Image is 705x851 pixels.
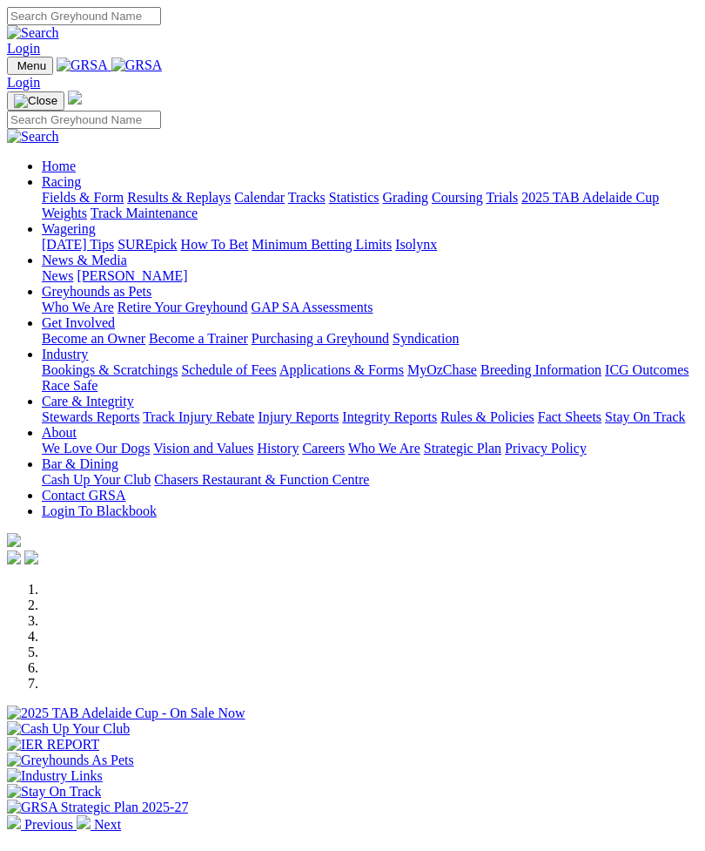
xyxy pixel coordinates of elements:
[42,268,698,284] div: News & Media
[111,57,163,73] img: GRSA
[77,817,121,832] a: Next
[7,111,161,129] input: Search
[77,815,91,829] img: chevron-right-pager-white.svg
[42,253,127,267] a: News & Media
[42,331,698,347] div: Get Involved
[7,737,99,753] img: IER REPORT
[257,441,299,456] a: History
[42,441,150,456] a: We Love Our Dogs
[42,456,118,471] a: Bar & Dining
[348,441,420,456] a: Who We Are
[538,409,601,424] a: Fact Sheets
[42,409,698,425] div: Care & Integrity
[605,362,688,377] a: ICG Outcomes
[42,190,698,221] div: Racing
[42,159,76,173] a: Home
[7,25,59,41] img: Search
[154,472,369,487] a: Chasers Restaurant & Function Centre
[42,300,114,314] a: Who We Are
[24,550,38,564] img: twitter.svg
[521,190,659,205] a: 2025 TAB Adelaide Cup
[486,190,518,205] a: Trials
[7,75,40,90] a: Login
[149,331,248,346] a: Become a Trainer
[440,409,534,424] a: Rules & Policies
[7,753,134,768] img: Greyhounds As Pets
[42,362,698,394] div: Industry
[7,800,188,815] img: GRSA Strategic Plan 2025-27
[42,284,151,299] a: Greyhounds as Pets
[42,394,134,409] a: Care & Integrity
[91,206,198,220] a: Track Maintenance
[42,472,151,487] a: Cash Up Your Club
[7,7,161,25] input: Search
[42,503,157,518] a: Login To Blackbook
[7,57,53,75] button: Toggle navigation
[17,59,46,72] span: Menu
[302,441,345,456] a: Careers
[383,190,428,205] a: Grading
[432,190,483,205] a: Coursing
[42,206,87,220] a: Weights
[94,817,121,832] span: Next
[42,331,145,346] a: Become an Owner
[7,815,21,829] img: chevron-left-pager-white.svg
[42,315,115,330] a: Get Involved
[505,441,587,456] a: Privacy Policy
[7,550,21,564] img: facebook.svg
[42,425,77,440] a: About
[7,41,40,56] a: Login
[42,237,698,253] div: Wagering
[480,362,601,377] a: Breeding Information
[57,57,108,73] img: GRSA
[7,91,64,111] button: Toggle navigation
[42,268,73,283] a: News
[42,300,698,315] div: Greyhounds as Pets
[24,817,73,832] span: Previous
[42,472,698,488] div: Bar & Dining
[329,190,379,205] a: Statistics
[42,488,125,503] a: Contact GRSA
[77,268,187,283] a: [PERSON_NAME]
[42,409,139,424] a: Stewards Reports
[252,300,373,314] a: GAP SA Assessments
[393,331,459,346] a: Syndication
[279,362,404,377] a: Applications & Forms
[7,768,103,784] img: Industry Links
[605,409,685,424] a: Stay On Track
[42,221,96,236] a: Wagering
[7,721,130,737] img: Cash Up Your Club
[395,237,437,252] a: Isolynx
[68,91,82,105] img: logo-grsa-white.png
[424,441,501,456] a: Strategic Plan
[7,817,77,832] a: Previous
[342,409,437,424] a: Integrity Reports
[117,300,248,314] a: Retire Your Greyhound
[407,362,477,377] a: MyOzChase
[181,237,249,252] a: How To Bet
[42,190,124,205] a: Fields & Form
[42,347,88,361] a: Industry
[234,190,285,205] a: Calendar
[7,533,21,547] img: logo-grsa-white.png
[7,706,245,721] img: 2025 TAB Adelaide Cup - On Sale Now
[14,94,57,108] img: Close
[252,237,392,252] a: Minimum Betting Limits
[181,362,276,377] a: Schedule of Fees
[7,129,59,145] img: Search
[42,441,698,456] div: About
[7,784,101,800] img: Stay On Track
[143,409,254,424] a: Track Injury Rebate
[288,190,326,205] a: Tracks
[42,237,114,252] a: [DATE] Tips
[117,237,177,252] a: SUREpick
[42,378,97,393] a: Race Safe
[127,190,231,205] a: Results & Replays
[252,331,389,346] a: Purchasing a Greyhound
[153,441,253,456] a: Vision and Values
[258,409,339,424] a: Injury Reports
[42,362,178,377] a: Bookings & Scratchings
[42,174,81,189] a: Racing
